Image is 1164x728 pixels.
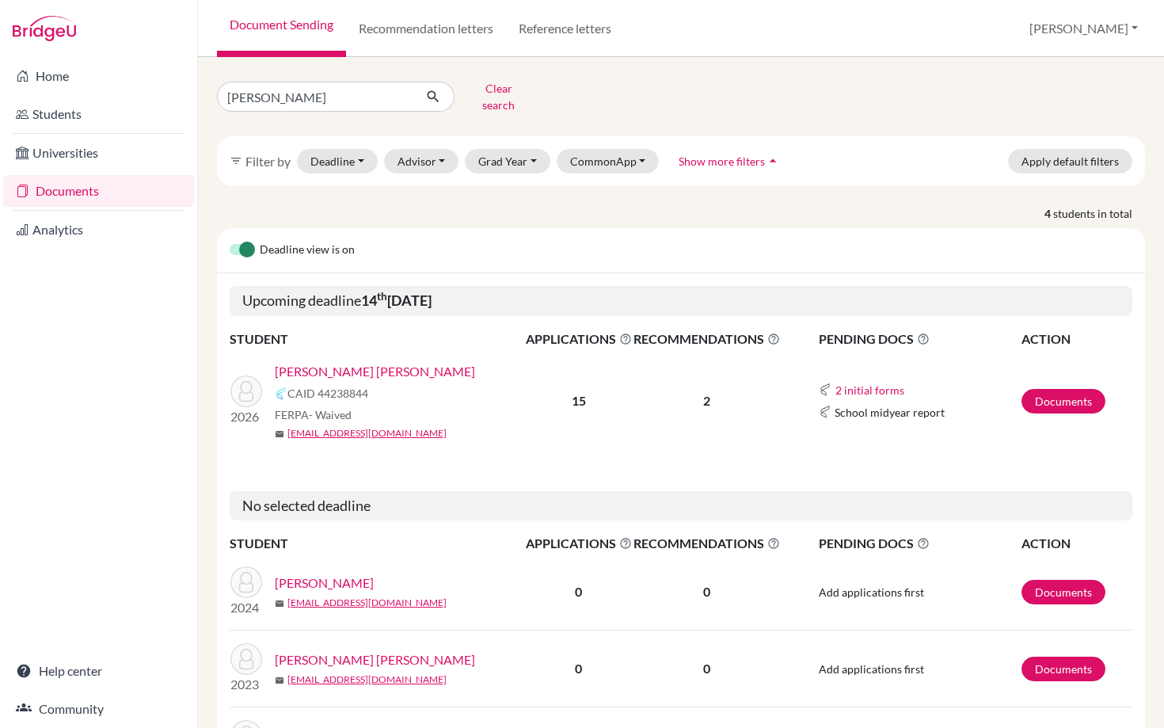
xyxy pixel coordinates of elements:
span: mail [275,676,284,685]
th: STUDENT [230,329,525,349]
a: [EMAIL_ADDRESS][DOMAIN_NAME] [287,596,447,610]
span: mail [275,429,284,439]
span: - Waived [309,408,352,421]
button: Deadline [297,149,378,173]
button: Show more filtersarrow_drop_up [665,149,794,173]
span: PENDING DOCS [819,534,1021,553]
span: PENDING DOCS [819,330,1021,349]
img: Common App logo [819,383,831,396]
a: Documents [3,175,194,207]
a: Documents [1021,580,1105,604]
a: [EMAIL_ADDRESS][DOMAIN_NAME] [287,673,447,687]
img: Matus, Norman [230,566,262,598]
b: 0 [575,661,582,676]
a: [EMAIL_ADDRESS][DOMAIN_NAME] [287,426,447,440]
strong: 4 [1044,205,1053,222]
button: [PERSON_NAME] [1022,13,1145,44]
span: Filter by [245,154,291,169]
b: 14 [DATE] [361,292,432,309]
i: arrow_drop_up [765,153,781,169]
button: CommonApp [557,149,660,173]
b: 15 [572,393,586,408]
th: ACTION [1021,329,1132,349]
th: STUDENT [230,533,525,554]
span: Add applications first [819,662,924,676]
a: [PERSON_NAME] [PERSON_NAME] [275,362,475,381]
span: Deadline view is on [260,241,355,260]
span: mail [275,599,284,608]
span: RECOMMENDATIONS [633,534,780,553]
a: Documents [1021,389,1105,414]
a: Home [3,60,194,92]
img: Matus Porras, Alejandro [230,375,262,407]
p: 0 [633,659,780,678]
img: Bridge-U [13,16,76,41]
sup: th [377,290,387,303]
button: Advisor [384,149,459,173]
a: [PERSON_NAME] [275,574,374,593]
img: Matus Zeledon, Ana [230,643,262,675]
a: Community [3,693,194,725]
span: Add applications first [819,585,924,599]
span: CAID 44238844 [287,385,368,402]
span: Show more filters [679,154,765,168]
b: 0 [575,584,582,599]
button: Clear search [455,76,542,117]
span: APPLICATIONS [526,534,632,553]
img: Common App logo [275,387,287,400]
button: Grad Year [465,149,550,173]
span: APPLICATIONS [526,330,632,349]
img: Common App logo [819,406,831,418]
h5: Upcoming deadline [230,286,1132,316]
a: Students [3,98,194,130]
a: Analytics [3,214,194,246]
input: Find student by name... [217,82,413,112]
span: RECOMMENDATIONS [633,330,780,349]
p: 0 [633,582,780,601]
i: filter_list [230,154,242,167]
span: School midyear report [835,404,945,421]
th: ACTION [1021,533,1132,554]
a: Universities [3,137,194,169]
p: 2023 [230,675,262,694]
button: Apply default filters [1008,149,1132,173]
a: Help center [3,655,194,687]
span: students in total [1053,205,1145,222]
p: 2 [633,391,780,410]
p: 2024 [230,598,262,617]
a: Documents [1021,657,1105,681]
p: 2026 [230,407,262,426]
span: FERPA [275,406,352,423]
h5: No selected deadline [230,491,1132,521]
a: [PERSON_NAME] [PERSON_NAME] [275,650,475,669]
button: 2 initial forms [835,381,905,399]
